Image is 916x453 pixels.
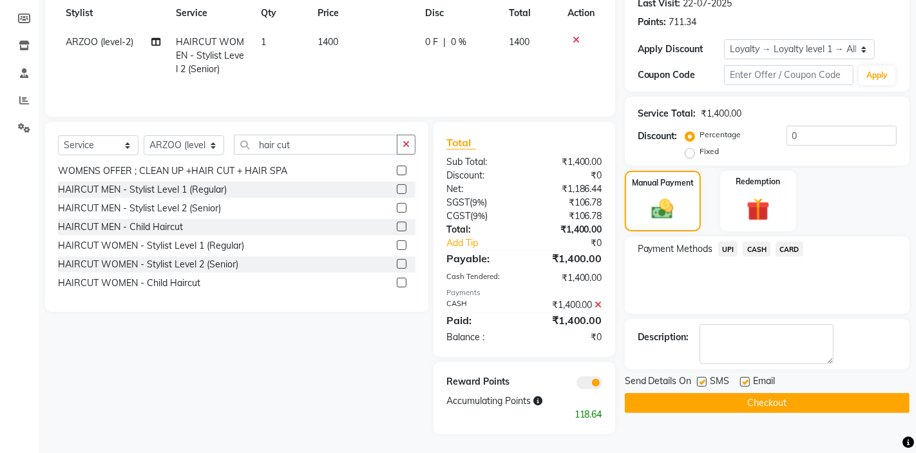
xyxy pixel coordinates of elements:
[524,209,612,223] div: ₹106.78
[234,135,397,155] input: Search or Scan
[524,298,612,312] div: ₹1,400.00
[638,68,724,82] div: Coupon Code
[718,242,738,256] span: UPI
[524,271,612,285] div: ₹1,400.00
[437,209,524,223] div: ( )
[437,251,524,266] div: Payable:
[701,107,742,120] div: ₹1,400.00
[437,196,524,209] div: ( )
[524,169,612,182] div: ₹0
[437,169,524,182] div: Discount:
[524,331,612,344] div: ₹0
[700,129,741,140] label: Percentage
[776,242,803,256] span: CARD
[625,393,910,413] button: Checkout
[473,211,485,221] span: 9%
[524,155,612,169] div: ₹1,400.00
[437,375,524,389] div: Reward Points
[524,223,612,236] div: ₹1,400.00
[539,236,611,250] div: ₹0
[446,210,470,222] span: CGST
[524,182,612,196] div: ₹1,186.44
[638,15,667,29] div: Points:
[638,43,724,56] div: Apply Discount
[425,35,438,49] span: 0 F
[524,313,612,328] div: ₹1,400.00
[446,287,602,298] div: Payments
[625,374,692,390] span: Send Details On
[58,239,244,253] div: HAIRCUT WOMEN - Stylist Level 1 (Regular)
[437,223,524,236] div: Total:
[509,36,530,48] span: 1400
[58,202,221,215] div: HAIRCUT MEN - Stylist Level 2 (Senior)
[524,251,612,266] div: ₹1,400.00
[437,298,524,312] div: CASH
[754,374,776,390] span: Email
[669,15,697,29] div: 711.34
[724,65,854,85] input: Enter Offer / Coupon Code
[58,276,200,290] div: HAIRCUT WOMEN - Child Haircut
[443,35,446,49] span: |
[437,394,568,408] div: Accumulating Points
[66,36,133,48] span: ARZOO (level-2)
[736,176,780,188] label: Redemption
[739,195,778,224] img: _gift.svg
[524,196,612,209] div: ₹106.78
[638,242,713,256] span: Payment Methods
[472,197,484,207] span: 9%
[638,331,689,344] div: Description:
[437,236,539,250] a: Add Tip
[318,36,338,48] span: 1400
[58,164,287,178] div: WOMENS OFFER ; CLEAN UP +HAIR CUT + HAIR SPA
[638,107,696,120] div: Service Total:
[446,136,476,149] span: Total
[700,146,720,157] label: Fixed
[437,408,612,421] div: 118.64
[446,197,470,208] span: SGST
[58,258,238,271] div: HAIRCUT WOMEN - Stylist Level 2 (Senior)
[58,220,183,234] div: HAIRCUT MEN - Child Haircut
[645,197,681,222] img: _cash.svg
[437,155,524,169] div: Sub Total:
[261,36,266,48] span: 1
[437,271,524,285] div: Cash Tendered:
[437,313,524,328] div: Paid:
[711,374,730,390] span: SMS
[437,182,524,196] div: Net:
[176,36,244,75] span: HAIRCUT WOMEN - Stylist Level 2 (Senior)
[632,177,694,189] label: Manual Payment
[58,183,227,197] div: HAIRCUT MEN - Stylist Level 1 (Regular)
[859,66,895,85] button: Apply
[451,35,466,49] span: 0 %
[743,242,770,256] span: CASH
[437,331,524,344] div: Balance :
[638,130,678,143] div: Discount:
